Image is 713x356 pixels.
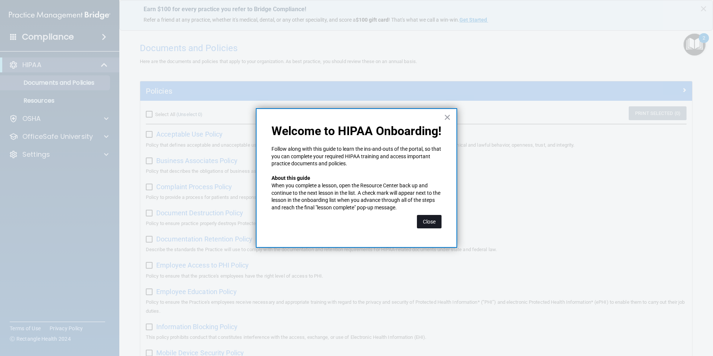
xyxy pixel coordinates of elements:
button: Close [417,215,442,228]
button: Close [444,111,451,123]
p: When you complete a lesson, open the Resource Center back up and continue to the next lesson in t... [271,182,442,211]
p: Follow along with this guide to learn the ins-and-outs of the portal, so that you can complete yo... [271,146,442,168]
strong: About this guide [271,175,310,181]
p: Welcome to HIPAA Onboarding! [271,124,442,138]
